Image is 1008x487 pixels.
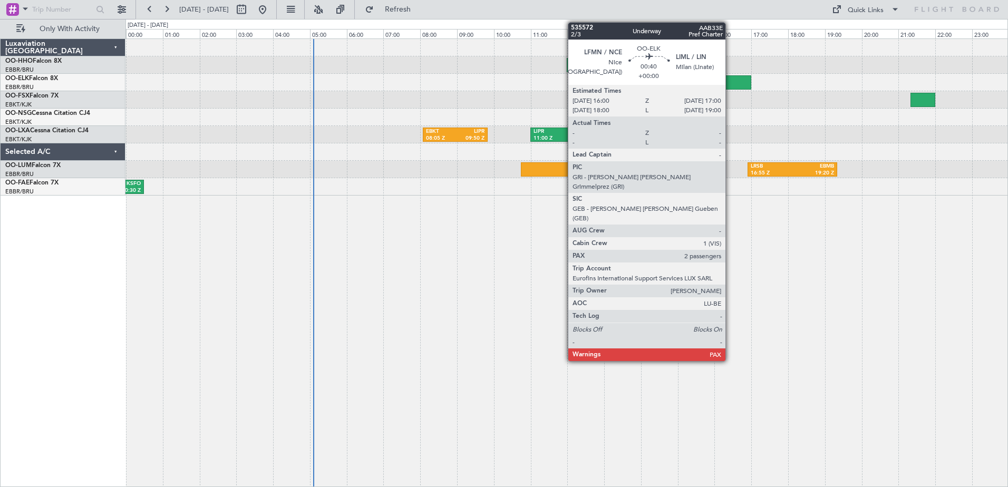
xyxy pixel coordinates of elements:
[5,180,59,186] a: OO-FAEFalcon 7X
[5,118,32,126] a: EBKT/KJK
[426,135,455,142] div: 08:05 Z
[677,170,711,177] div: 16:00 Z
[644,111,681,118] div: LEMD
[568,135,604,142] div: 13:05 Z
[5,135,32,143] a: EBKT/KJK
[751,163,792,170] div: LRSB
[5,93,30,99] span: OO-FSX
[862,29,899,38] div: 20:00
[457,29,494,38] div: 09:00
[426,128,455,135] div: EBKT
[420,29,457,38] div: 08:00
[5,128,89,134] a: OO-LXACessna Citation CJ4
[5,101,32,109] a: EBKT/KJK
[200,29,237,38] div: 02:00
[898,29,935,38] div: 21:00
[678,29,715,38] div: 15:00
[128,21,168,30] div: [DATE] - [DATE]
[5,66,34,74] a: EBBR/BRU
[347,29,384,38] div: 06:00
[163,29,200,38] div: 01:00
[5,110,32,116] span: OO-NSG
[5,180,30,186] span: OO-FAE
[751,170,792,177] div: 16:55 Z
[5,110,90,116] a: OO-NSGCessna Citation CJ4
[5,58,33,64] span: OO-HHO
[455,128,484,135] div: LIPR
[677,163,711,170] div: LRSB
[644,163,677,170] div: EYVI
[681,118,718,125] div: 16:10 Z
[126,29,163,38] div: 00:00
[848,5,884,16] div: Quick Links
[5,188,34,196] a: EBBR/BRU
[360,1,423,18] button: Refresh
[644,118,681,125] div: 14:00 Z
[455,135,484,142] div: 09:50 Z
[27,25,111,33] span: Only With Activity
[5,58,62,64] a: OO-HHOFalcon 8X
[5,162,32,169] span: OO-LUM
[5,128,30,134] span: OO-LXA
[568,128,604,135] div: EBKT
[641,29,678,38] div: 14:00
[567,29,604,38] div: 12:00
[531,29,568,38] div: 11:00
[179,5,229,14] span: [DATE] - [DATE]
[5,162,61,169] a: OO-LUMFalcon 7X
[827,1,905,18] button: Quick Links
[681,111,718,118] div: EBKT
[383,29,420,38] div: 07:00
[236,29,273,38] div: 03:00
[32,2,93,17] input: Trip Number
[5,75,29,82] span: OO-ELK
[604,29,641,38] div: 13:00
[792,170,834,177] div: 19:20 Z
[5,75,58,82] a: OO-ELKFalcon 8X
[714,29,751,38] div: 16:00
[751,29,788,38] div: 17:00
[644,170,677,177] div: 14:00 Z
[310,29,347,38] div: 05:00
[273,29,310,38] div: 04:00
[534,135,569,142] div: 11:00 Z
[534,128,569,135] div: LIPR
[376,6,420,13] span: Refresh
[788,29,825,38] div: 18:00
[792,163,834,170] div: EBMB
[5,93,59,99] a: OO-FSXFalcon 7X
[5,170,34,178] a: EBBR/BRU
[12,21,114,37] button: Only With Activity
[825,29,862,38] div: 19:00
[494,29,531,38] div: 10:00
[5,83,34,91] a: EBBR/BRU
[935,29,972,38] div: 22:00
